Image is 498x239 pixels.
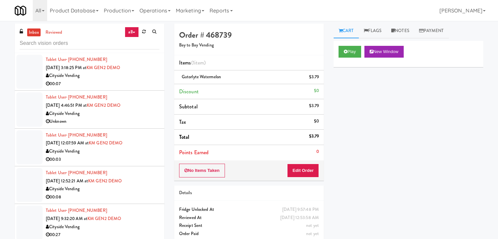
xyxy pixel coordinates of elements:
span: Points Earned [179,149,209,156]
div: $3.79 [309,73,319,81]
li: Tablet User· [PHONE_NUMBER][DATE] 12:07:59 AM atKM GEN2 DEMOCityside Vending00:03 [15,129,164,166]
div: 00:07 [46,80,159,88]
span: [DATE] 4:46:51 PM at [46,102,87,108]
span: not yet [306,222,319,229]
h4: Order # 468739 [179,31,319,39]
button: Edit Order [287,164,319,177]
span: [DATE] 3:18:25 PM at [46,64,86,71]
div: Cityside Vending [46,147,159,156]
span: [DATE] 12:52:21 AM at [46,178,88,184]
span: not yet [306,230,319,237]
div: 00:03 [46,156,159,164]
span: Discount [179,88,199,95]
span: Subtotal [179,103,198,110]
div: Cityside Vending [46,223,159,231]
div: $0 [314,87,319,95]
a: reviewed [44,28,64,37]
div: Cityside Vending [46,72,159,80]
div: [DATE] 12:53:58 AM [280,214,319,222]
div: 0 [316,148,319,156]
div: $0 [314,117,319,125]
span: · [PHONE_NUMBER] [66,56,107,63]
button: Play [339,46,361,58]
img: Micromart [15,5,26,16]
div: Details [179,189,319,197]
span: Total [179,133,190,141]
a: Cart [334,24,359,38]
div: Cityside Vending [46,110,159,118]
a: Tablet User· [PHONE_NUMBER] [46,56,107,63]
a: KM GEN2 DEMO [86,64,120,71]
div: Reviewed At [179,214,319,222]
div: 00:08 [46,193,159,201]
ng-pluralize: item [194,59,204,66]
span: · [PHONE_NUMBER] [66,94,107,100]
a: KM GEN2 DEMO [89,140,122,146]
a: KM GEN2 DEMO [87,215,121,222]
div: Unknown [46,118,159,126]
span: [DATE] 12:07:59 AM at [46,140,89,146]
span: Tax [179,118,186,126]
div: Fridge Unlocked At [179,206,319,214]
a: Payment [414,24,449,38]
div: [DATE] 9:57:48 PM [282,206,319,214]
a: Notes [386,24,414,38]
span: (1 ) [191,59,206,66]
li: Tablet User· [PHONE_NUMBER][DATE] 4:46:51 PM atKM GEN2 DEMOCityside VendingUnknown [15,91,164,128]
a: KM GEN2 DEMO [88,178,122,184]
button: New Window [364,46,404,58]
div: Cityside Vending [46,185,159,193]
div: Order Paid [179,230,319,238]
li: Tablet User· [PHONE_NUMBER][DATE] 12:52:21 AM atKM GEN2 DEMOCityside Vending00:08 [15,166,164,204]
span: · [PHONE_NUMBER] [66,132,107,138]
span: [DATE] 9:32:20 AM at [46,215,87,222]
a: all [125,27,138,37]
button: No Items Taken [179,164,225,177]
li: Tablet User· [PHONE_NUMBER][DATE] 3:18:25 PM atKM GEN2 DEMOCityside Vending00:07 [15,53,164,91]
a: Tablet User· [PHONE_NUMBER] [46,207,107,213]
a: Tablet User· [PHONE_NUMBER] [46,94,107,100]
a: Tablet User· [PHONE_NUMBER] [46,170,107,176]
span: · [PHONE_NUMBER] [66,207,107,213]
a: inbox [27,28,41,37]
div: $3.79 [309,102,319,110]
div: $3.79 [309,132,319,140]
a: Flags [359,24,387,38]
a: KM GEN2 DEMO [87,102,120,108]
span: Gatorlyte Watermelon [182,74,221,80]
h5: Bay to Bay Vending [179,43,319,48]
span: · [PHONE_NUMBER] [66,170,107,176]
a: Tablet User· [PHONE_NUMBER] [46,132,107,138]
div: Receipt Sent [179,222,319,230]
input: Search vision orders [20,37,159,49]
div: 00:27 [46,231,159,239]
span: Items [179,59,206,66]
